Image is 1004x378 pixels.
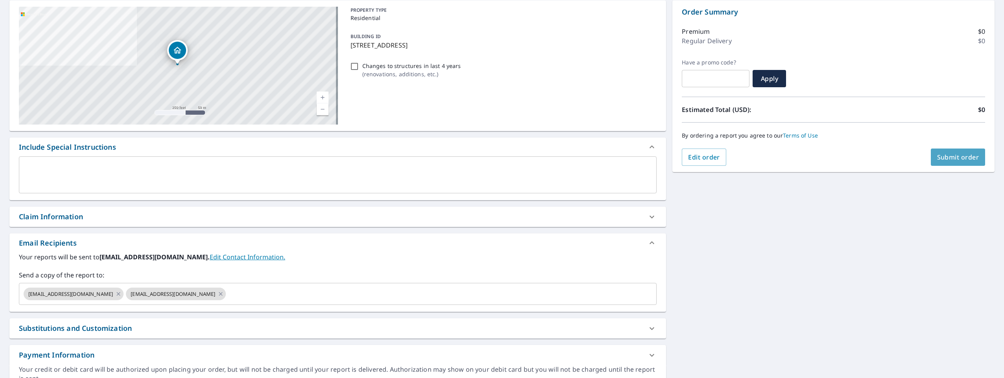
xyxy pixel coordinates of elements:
[937,153,979,161] span: Submit order
[351,14,654,22] p: Residential
[682,149,726,166] button: Edit order
[351,7,654,14] p: PROPERTY TYPE
[9,318,666,338] div: Substitutions and Customization
[317,92,329,103] a: Current Level 17, Zoom In
[126,288,226,300] div: [EMAIL_ADDRESS][DOMAIN_NAME]
[167,40,188,64] div: Dropped pin, building 1, Residential property, 100 The Falls Blvd Covington, GA 30016
[362,70,461,78] p: ( renovations, additions, etc. )
[19,252,657,262] label: Your reports will be sent to
[682,27,710,36] p: Premium
[682,105,833,114] p: Estimated Total (USD):
[753,70,786,87] button: Apply
[19,211,83,222] div: Claim Information
[351,40,654,50] p: [STREET_ADDRESS]
[9,345,666,365] div: Payment Information
[126,290,220,298] span: [EMAIL_ADDRESS][DOMAIN_NAME]
[9,207,666,227] div: Claim Information
[978,36,985,46] p: $0
[24,288,124,300] div: [EMAIL_ADDRESS][DOMAIN_NAME]
[317,103,329,115] a: Current Level 17, Zoom Out
[9,233,666,252] div: Email Recipients
[362,62,461,70] p: Changes to structures in last 4 years
[682,36,731,46] p: Regular Delivery
[19,323,132,334] div: Substitutions and Customization
[688,153,720,161] span: Edit order
[24,290,118,298] span: [EMAIL_ADDRESS][DOMAIN_NAME]
[19,142,116,152] div: Include Special Instructions
[931,149,986,166] button: Submit order
[978,27,985,36] p: $0
[682,7,985,17] p: Order Summary
[783,132,818,139] a: Terms of Use
[351,33,381,40] p: BUILDING ID
[19,238,77,248] div: Email Recipients
[978,105,985,114] p: $0
[9,138,666,156] div: Include Special Instructions
[682,132,985,139] p: By ordering a report you agree to our
[19,350,94,360] div: Payment Information
[682,59,749,66] label: Have a promo code?
[100,253,210,261] b: [EMAIL_ADDRESS][DOMAIN_NAME].
[759,74,780,83] span: Apply
[19,270,657,280] label: Send a copy of the report to:
[210,253,285,261] a: EditContactInfo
